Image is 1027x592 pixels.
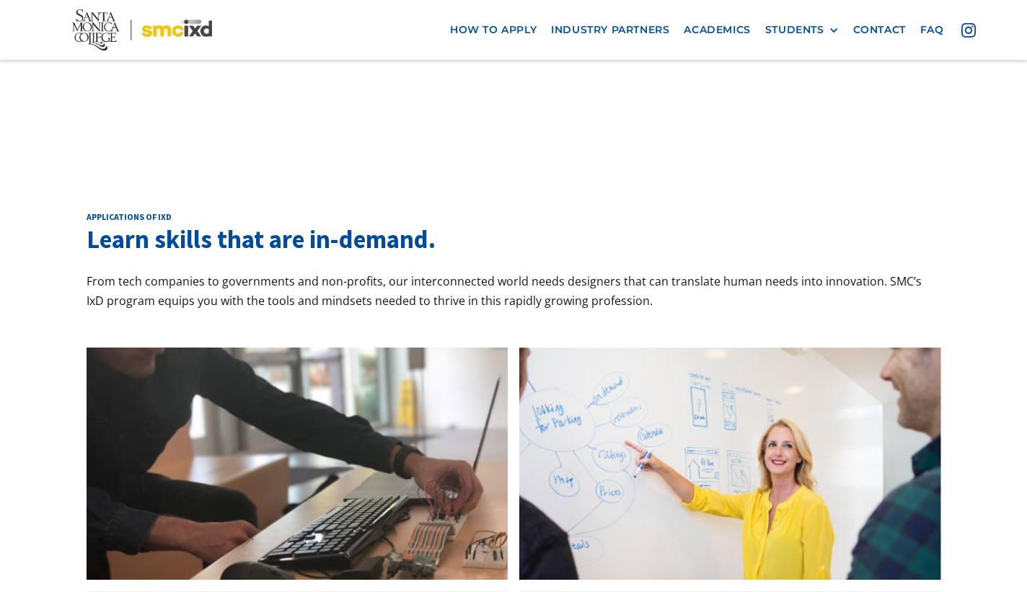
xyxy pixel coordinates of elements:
[676,17,757,43] a: Academics
[544,17,676,43] a: industry partners
[87,222,941,257] h3: Learn skills that are in-demand.
[913,17,951,43] a: faq
[87,211,941,223] h2: Applications of ixd
[765,24,839,36] div: STUDENTS
[443,17,544,43] a: how to apply
[846,17,913,43] a: contact
[72,9,212,50] img: Santa Monica College - SMC IxD logo
[87,272,941,311] p: From tech companies to governments and non-profits, our interconnected world needs designers that...
[961,23,976,37] img: icon - instagram
[765,24,824,36] div: STUDENTS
